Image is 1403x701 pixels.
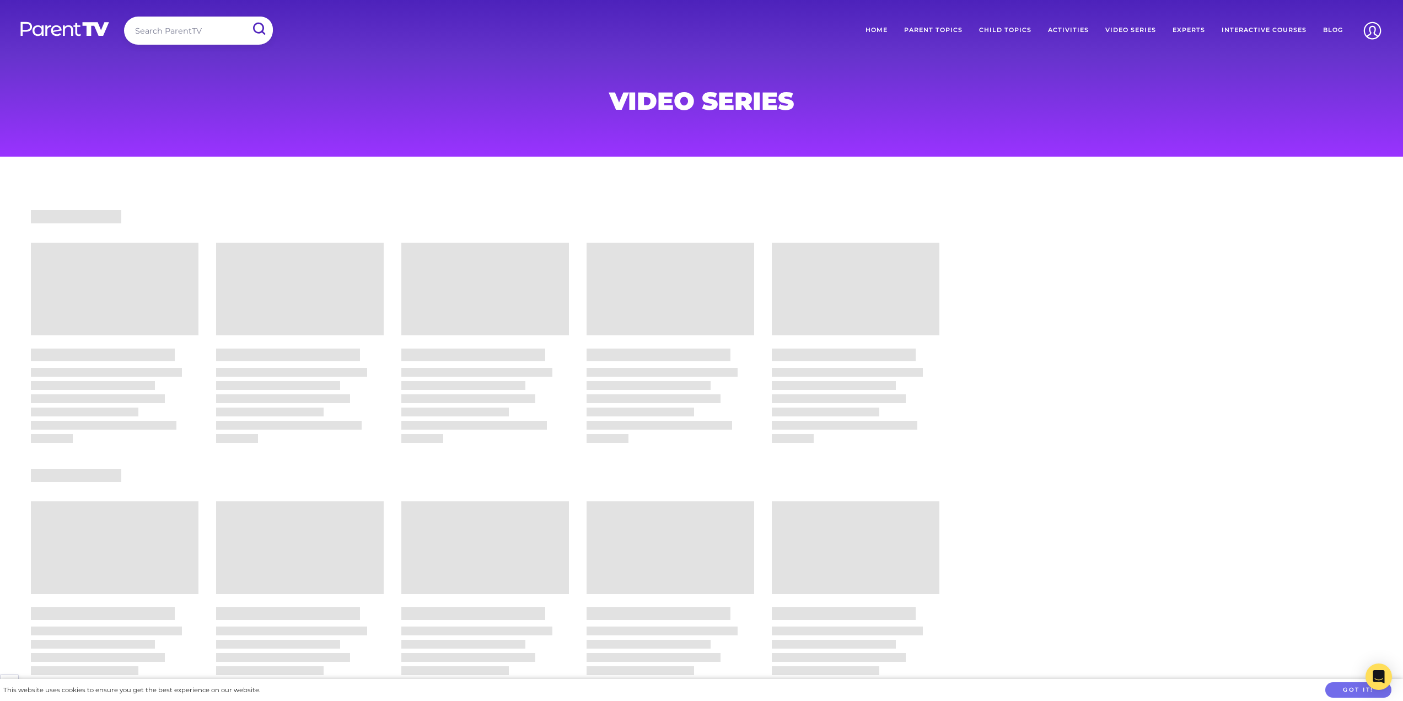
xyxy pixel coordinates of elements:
[1164,17,1213,44] a: Experts
[1325,682,1391,698] button: Got it!
[436,90,967,112] h1: Video Series
[1040,17,1097,44] a: Activities
[1213,17,1315,44] a: Interactive Courses
[971,17,1040,44] a: Child Topics
[19,21,110,37] img: parenttv-logo-white.4c85aaf.svg
[1358,17,1386,45] img: Account
[1097,17,1164,44] a: Video Series
[1366,663,1392,690] div: Open Intercom Messenger
[3,684,260,696] div: This website uses cookies to ensure you get the best experience on our website.
[857,17,896,44] a: Home
[244,17,273,41] input: Submit
[896,17,971,44] a: Parent Topics
[1315,17,1351,44] a: Blog
[124,17,273,45] input: Search ParentTV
